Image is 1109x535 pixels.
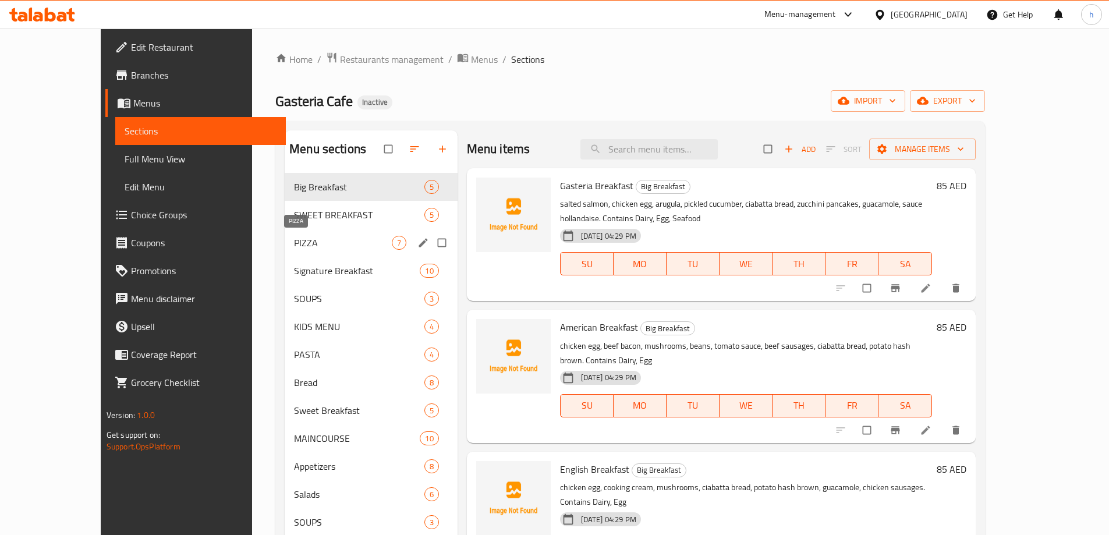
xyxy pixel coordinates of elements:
[471,52,498,66] span: Menus
[636,180,690,193] span: Big Breakfast
[392,238,406,249] span: 7
[560,197,932,226] p: salted salmon, chicken egg, arugula, pickled cucumber, ciabatta bread, zucchini pancakes, guacamo...
[326,52,444,67] a: Restaurants management
[632,463,686,477] div: Big Breakfast
[641,322,695,335] span: Big Breakfast
[425,210,438,221] span: 5
[131,68,277,82] span: Branches
[424,348,439,362] div: items
[294,208,424,222] span: SWEET BREAKFAST
[781,140,819,158] button: Add
[671,256,715,272] span: TU
[275,52,313,66] a: Home
[425,349,438,360] span: 4
[392,236,406,250] div: items
[424,292,439,306] div: items
[667,252,720,275] button: TU
[856,419,880,441] span: Select to update
[819,140,869,158] span: Select section first
[294,403,424,417] div: Sweet Breakfast
[883,397,927,414] span: SA
[125,152,277,166] span: Full Menu View
[720,394,773,417] button: WE
[937,319,966,335] h6: 85 AED
[565,256,609,272] span: SU
[131,375,277,389] span: Grocery Checklist
[294,348,424,362] span: PASTA
[289,140,366,158] h2: Menu sections
[825,252,878,275] button: FR
[943,417,971,443] button: delete
[294,320,424,334] span: KIDS MENU
[878,142,966,157] span: Manage items
[640,321,695,335] div: Big Breakfast
[137,408,155,423] span: 1.0.0
[294,375,424,389] span: Bread
[891,8,968,21] div: [GEOGRAPHIC_DATA]
[878,252,931,275] button: SA
[424,515,439,529] div: items
[576,231,641,242] span: [DATE] 04:29 PM
[285,173,458,201] div: Big Breakfast5
[430,136,458,162] button: Add section
[294,515,424,529] span: SOUPS
[425,293,438,304] span: 3
[285,229,458,257] div: PIZZA7edit
[105,89,286,117] a: Menus
[724,397,768,414] span: WE
[424,375,439,389] div: items
[830,256,874,272] span: FR
[285,452,458,480] div: Appetizers8
[502,52,506,66] li: /
[125,124,277,138] span: Sections
[294,264,420,278] span: Signature Breakfast
[424,459,439,473] div: items
[671,397,715,414] span: TU
[285,396,458,424] div: Sweet Breakfast5
[560,394,614,417] button: SU
[294,487,424,501] div: Salads
[294,236,391,250] span: PIZZA
[115,117,286,145] a: Sections
[467,140,530,158] h2: Menu items
[425,182,438,193] span: 5
[773,394,825,417] button: TH
[416,235,433,250] button: edit
[632,463,686,477] span: Big Breakfast
[275,88,353,114] span: Gasteria Cafe
[402,136,430,162] span: Sort sections
[125,180,277,194] span: Edit Menu
[105,257,286,285] a: Promotions
[105,313,286,341] a: Upsell
[131,40,277,54] span: Edit Restaurant
[937,461,966,477] h6: 85 AED
[425,517,438,528] span: 3
[920,424,934,436] a: Edit menu item
[357,97,392,107] span: Inactive
[294,180,424,194] span: Big Breakfast
[105,33,286,61] a: Edit Restaurant
[285,257,458,285] div: Signature Breakfast10
[919,94,976,108] span: export
[560,480,932,509] p: chicken egg, cooking cream, mushrooms, ciabatta bread, potato hash brown, guacamole, chicken saus...
[294,292,424,306] div: SOUPS
[869,139,976,160] button: Manage items
[457,52,498,67] a: Menus
[576,372,641,383] span: [DATE] 04:29 PM
[131,208,277,222] span: Choice Groups
[424,208,439,222] div: items
[340,52,444,66] span: Restaurants management
[424,403,439,417] div: items
[131,348,277,362] span: Coverage Report
[105,369,286,396] a: Grocery Checklist
[1089,8,1094,21] span: h
[565,397,609,414] span: SU
[937,178,966,194] h6: 85 AED
[856,277,880,299] span: Select to update
[825,394,878,417] button: FR
[424,180,439,194] div: items
[560,460,629,478] span: English Breakfast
